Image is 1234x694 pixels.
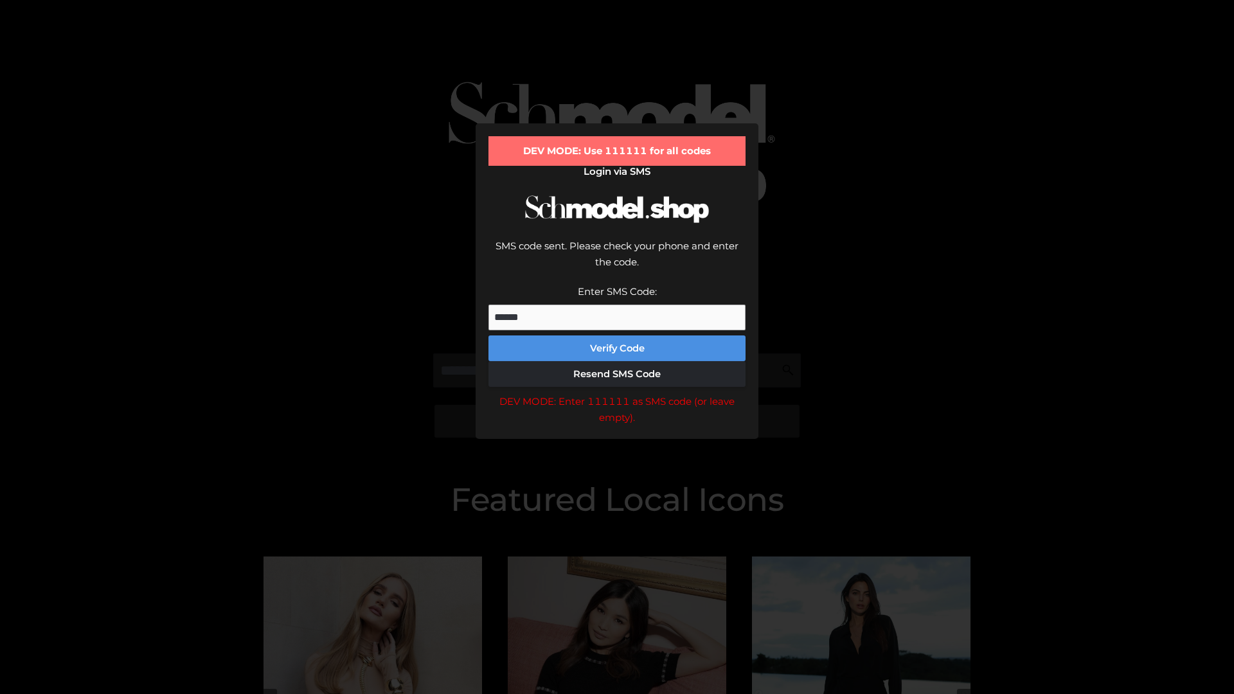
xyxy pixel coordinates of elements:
div: SMS code sent. Please check your phone and enter the code. [488,238,746,283]
button: Resend SMS Code [488,361,746,387]
div: DEV MODE: Use 111111 for all codes [488,136,746,166]
label: Enter SMS Code: [578,285,657,298]
div: DEV MODE: Enter 111111 as SMS code (or leave empty). [488,393,746,426]
img: Schmodel Logo [521,184,713,235]
h2: Login via SMS [488,166,746,177]
button: Verify Code [488,335,746,361]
